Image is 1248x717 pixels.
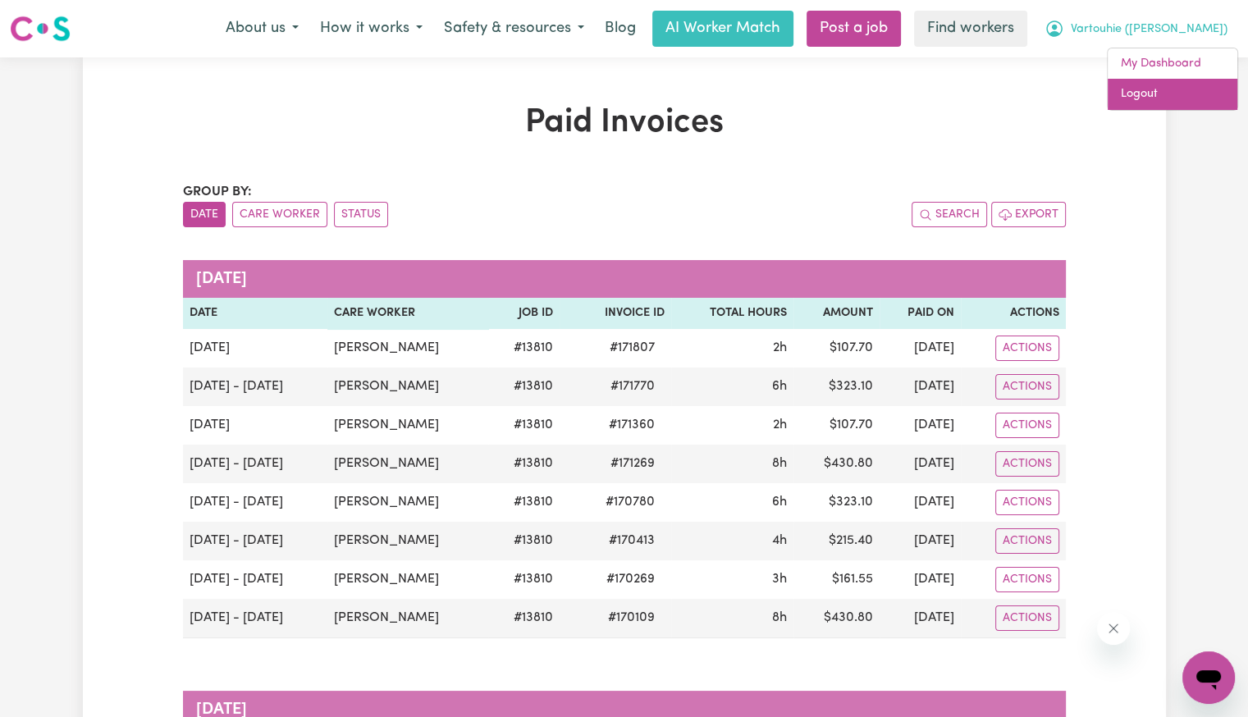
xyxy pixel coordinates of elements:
[793,329,880,368] td: $ 107.70
[327,560,488,599] td: [PERSON_NAME]
[772,380,787,393] span: 6 hours
[1107,48,1238,111] div: My Account
[995,490,1059,515] button: Actions
[215,11,309,46] button: About us
[772,496,787,509] span: 6 hours
[327,368,488,406] td: [PERSON_NAME]
[601,454,665,473] span: # 171269
[793,560,880,599] td: $ 161.55
[793,445,880,483] td: $ 430.80
[560,298,671,329] th: Invoice ID
[995,451,1059,477] button: Actions
[995,374,1059,400] button: Actions
[488,522,560,560] td: # 13810
[995,605,1059,631] button: Actions
[807,11,901,47] a: Post a job
[599,415,665,435] span: # 171360
[488,298,560,329] th: Job ID
[327,329,488,368] td: [PERSON_NAME]
[183,368,328,406] td: [DATE] - [DATE]
[183,103,1066,143] h1: Paid Invoices
[880,483,961,522] td: [DATE]
[596,492,665,512] span: # 170780
[772,534,787,547] span: 4 hours
[1097,612,1130,645] iframe: Close message
[183,445,328,483] td: [DATE] - [DATE]
[598,608,665,628] span: # 170109
[793,298,880,329] th: Amount
[327,522,488,560] td: [PERSON_NAME]
[10,14,71,43] img: Careseekers logo
[793,406,880,445] td: $ 107.70
[183,329,328,368] td: [DATE]
[991,202,1066,227] button: Export
[183,483,328,522] td: [DATE] - [DATE]
[334,202,388,227] button: sort invoices by paid status
[1108,79,1237,110] a: Logout
[183,560,328,599] td: [DATE] - [DATE]
[10,11,99,25] span: Need any help?
[488,406,560,445] td: # 13810
[772,457,787,470] span: 8 hours
[488,445,560,483] td: # 13810
[600,338,665,358] span: # 171807
[183,185,252,199] span: Group by:
[488,483,560,522] td: # 13810
[183,298,328,329] th: Date
[488,329,560,368] td: # 13810
[327,483,488,522] td: [PERSON_NAME]
[912,202,987,227] button: Search
[183,522,328,560] td: [DATE] - [DATE]
[880,368,961,406] td: [DATE]
[10,10,71,48] a: Careseekers logo
[995,567,1059,592] button: Actions
[488,560,560,599] td: # 13810
[671,298,793,329] th: Total Hours
[183,260,1066,298] caption: [DATE]
[1182,651,1235,704] iframe: Button to launch messaging window
[793,599,880,638] td: $ 430.80
[327,406,488,445] td: [PERSON_NAME]
[309,11,433,46] button: How it works
[597,569,665,589] span: # 170269
[183,599,328,638] td: [DATE] - [DATE]
[183,202,226,227] button: sort invoices by date
[880,599,961,638] td: [DATE]
[232,202,327,227] button: sort invoices by care worker
[995,528,1059,554] button: Actions
[488,368,560,406] td: # 13810
[1071,21,1227,39] span: Vartouhie ([PERSON_NAME])
[601,377,665,396] span: # 171770
[880,522,961,560] td: [DATE]
[772,573,787,586] span: 3 hours
[880,406,961,445] td: [DATE]
[433,11,595,46] button: Safety & resources
[595,11,646,47] a: Blog
[1108,48,1237,80] a: My Dashboard
[995,336,1059,361] button: Actions
[995,413,1059,438] button: Actions
[793,522,880,560] td: $ 215.40
[772,611,787,624] span: 8 hours
[1034,11,1238,46] button: My Account
[880,298,961,329] th: Paid On
[488,599,560,638] td: # 13810
[183,406,328,445] td: [DATE]
[327,445,488,483] td: [PERSON_NAME]
[773,341,787,354] span: 2 hours
[327,599,488,638] td: [PERSON_NAME]
[880,560,961,599] td: [DATE]
[773,418,787,432] span: 2 hours
[327,298,488,329] th: Care Worker
[880,329,961,368] td: [DATE]
[652,11,793,47] a: AI Worker Match
[793,368,880,406] td: $ 323.10
[880,445,961,483] td: [DATE]
[961,298,1066,329] th: Actions
[914,11,1027,47] a: Find workers
[793,483,880,522] td: $ 323.10
[599,531,665,550] span: # 170413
